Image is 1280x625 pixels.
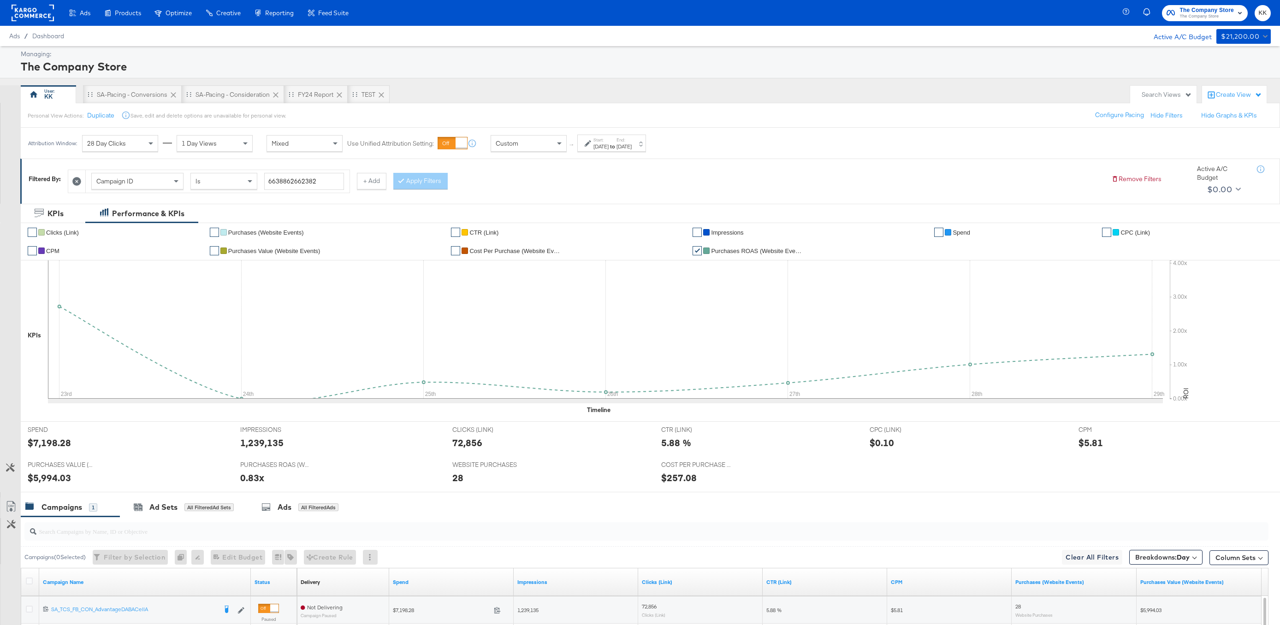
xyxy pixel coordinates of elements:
[240,471,264,484] div: 0.83x
[1197,165,1248,182] div: Active A/C Budget
[1209,550,1268,565] button: Column Sets
[196,177,201,185] span: Is
[1150,111,1183,120] button: Hide Filters
[184,503,234,512] div: All Filtered Ad Sets
[393,607,490,613] span: $7,198.28
[517,607,539,613] span: 1,239,135
[934,228,943,237] a: ✔
[97,90,167,99] div: SA-Pacing - Conversions
[289,92,294,97] div: Drag to reorder tab
[46,248,59,254] span: CPM
[452,436,482,449] div: 72,856
[112,208,184,219] div: Performance & KPIs
[642,603,657,610] span: 72,856
[693,246,702,255] a: ✔
[51,606,217,613] div: SA_TCS_FB_CON_AdvantageDABACellA
[28,460,97,469] span: PURCHASES VALUE (WEBSITE EVENTS)
[1177,553,1190,561] b: Day
[1102,228,1111,237] a: ✔
[469,248,562,254] span: Cost Per Purchase (Website Events)
[272,139,289,147] span: Mixed
[28,331,41,340] div: KPIs
[1207,183,1232,196] div: $0.00
[51,606,217,615] a: SA_TCS_FB_CON_AdvantageDABACellA
[642,612,665,618] sub: Clicks (Link)
[393,578,510,586] a: The total amount spent to date.
[182,139,217,147] span: 1 Day Views
[87,111,114,120] button: Duplicate
[1162,5,1248,21] button: The Company StoreThe Company Store
[891,607,903,613] span: $5.81
[609,143,616,150] strong: to
[36,519,1151,537] input: Search Campaigns by Name, ID or Objective
[28,436,71,449] div: $7,198.28
[166,9,192,17] span: Optimize
[149,502,178,513] div: Ad Sets
[28,425,97,434] span: SPEND
[255,578,293,586] a: Shows the current state of your Ad Campaign.
[357,173,386,189] button: + Add
[1129,550,1203,565] button: Breakdowns:Day
[301,613,343,618] sub: Campaign Paused
[568,143,576,147] span: ↑
[216,9,241,17] span: Creative
[870,425,939,434] span: CPC (LINK)
[21,59,1268,74] div: The Company Store
[1015,612,1053,618] sub: Website Purchases
[661,425,730,434] span: CTR (LINK)
[1216,90,1262,100] div: Create View
[766,578,883,586] a: The number of clicks received on a link in your ad divided by the number of impressions.
[496,139,518,147] span: Custom
[28,471,71,484] div: $5,994.03
[1142,90,1192,99] div: Search Views
[693,228,702,237] a: ✔
[41,502,82,513] div: Campaigns
[43,578,247,586] a: Your campaign name.
[870,436,894,449] div: $0.10
[642,578,759,586] a: The number of clicks on links appearing on your ad or Page that direct people to your sites off F...
[89,503,97,512] div: 1
[210,228,219,237] a: ✔
[616,137,632,143] label: End:
[661,471,697,484] div: $257.08
[258,616,279,622] label: Paused
[352,92,357,97] div: Drag to reorder tab
[452,471,463,484] div: 28
[711,229,743,236] span: Impressions
[240,425,309,434] span: IMPRESSIONS
[265,9,294,17] span: Reporting
[1015,578,1133,586] a: The number of times a purchase was made tracked by your Custom Audience pixel on your website aft...
[80,9,90,17] span: Ads
[264,173,344,190] input: Enter a search term
[130,112,286,119] div: Save, edit and delete options are unavailable for personal view.
[1179,6,1234,15] span: The Company Store
[210,246,219,255] a: ✔
[44,92,53,101] div: KK
[47,208,64,219] div: KPIs
[298,503,338,512] div: All Filtered Ads
[1079,425,1148,434] span: CPM
[1201,111,1257,120] button: Hide Graphs & KPIs
[1062,550,1122,565] button: Clear All Filters
[175,550,191,565] div: 0
[1140,578,1258,586] a: The total value of the purchase actions tracked by your Custom Audience pixel on your website aft...
[115,9,141,17] span: Products
[298,90,333,99] div: FY24 Report
[517,578,634,586] a: The number of times your ad was served. On mobile apps an ad is counted as served the first time ...
[1111,175,1161,183] button: Remove Filters
[1015,603,1021,610] span: 28
[96,177,133,185] span: Campaign ID
[452,425,521,434] span: CLICKS (LINK)
[1079,436,1103,449] div: $5.81
[587,406,610,414] div: Timeline
[469,229,498,236] span: CTR (Link)
[240,436,284,449] div: 1,239,135
[28,246,37,255] a: ✔
[711,248,803,254] span: Purchases ROAS (Website Events)
[186,92,191,97] div: Drag to reorder tab
[953,229,970,236] span: Spend
[196,90,270,99] div: SA-Pacing - Consideration
[20,32,32,40] span: /
[1179,13,1234,20] span: The Company Store
[1066,552,1119,563] span: Clear All Filters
